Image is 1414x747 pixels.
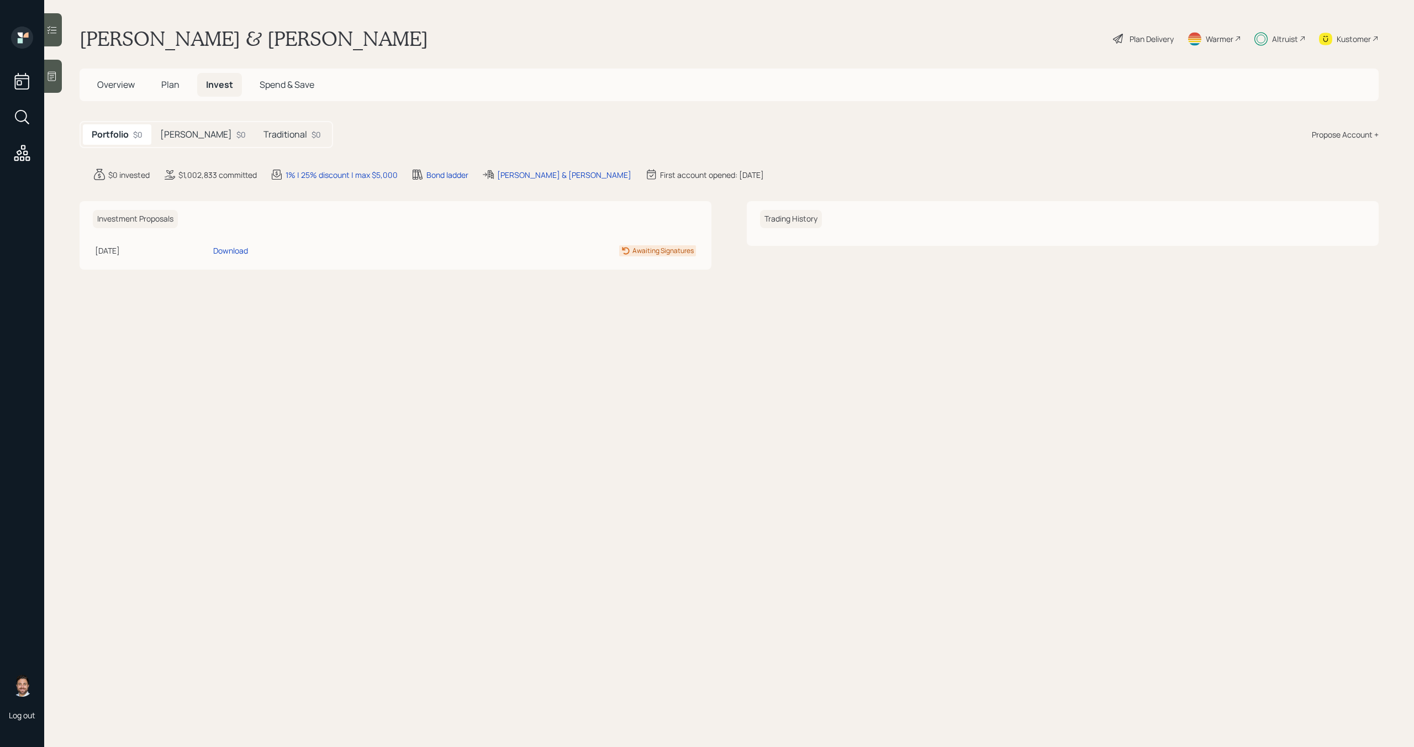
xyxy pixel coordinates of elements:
[236,129,246,140] div: $0
[178,169,257,181] div: $1,002,833 committed
[760,210,822,228] h6: Trading History
[9,710,35,720] div: Log out
[92,129,129,140] h5: Portfolio
[286,169,398,181] div: 1% | 25% discount | max $5,000
[426,169,468,181] div: Bond ladder
[1206,33,1233,45] div: Warmer
[1130,33,1174,45] div: Plan Delivery
[11,675,33,697] img: michael-russo-headshot.png
[108,169,150,181] div: $0 invested
[80,27,428,51] h1: [PERSON_NAME] & [PERSON_NAME]
[97,78,135,91] span: Overview
[160,129,232,140] h5: [PERSON_NAME]
[312,129,321,140] div: $0
[133,129,143,140] div: $0
[93,210,178,228] h6: Investment Proposals
[1312,129,1379,140] div: Propose Account +
[263,129,307,140] h5: Traditional
[213,245,248,256] div: Download
[660,169,764,181] div: First account opened: [DATE]
[1272,33,1298,45] div: Altruist
[632,246,694,256] div: Awaiting Signatures
[260,78,314,91] span: Spend & Save
[1337,33,1371,45] div: Kustomer
[206,78,233,91] span: Invest
[161,78,180,91] span: Plan
[95,245,209,256] div: [DATE]
[497,169,631,181] div: [PERSON_NAME] & [PERSON_NAME]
